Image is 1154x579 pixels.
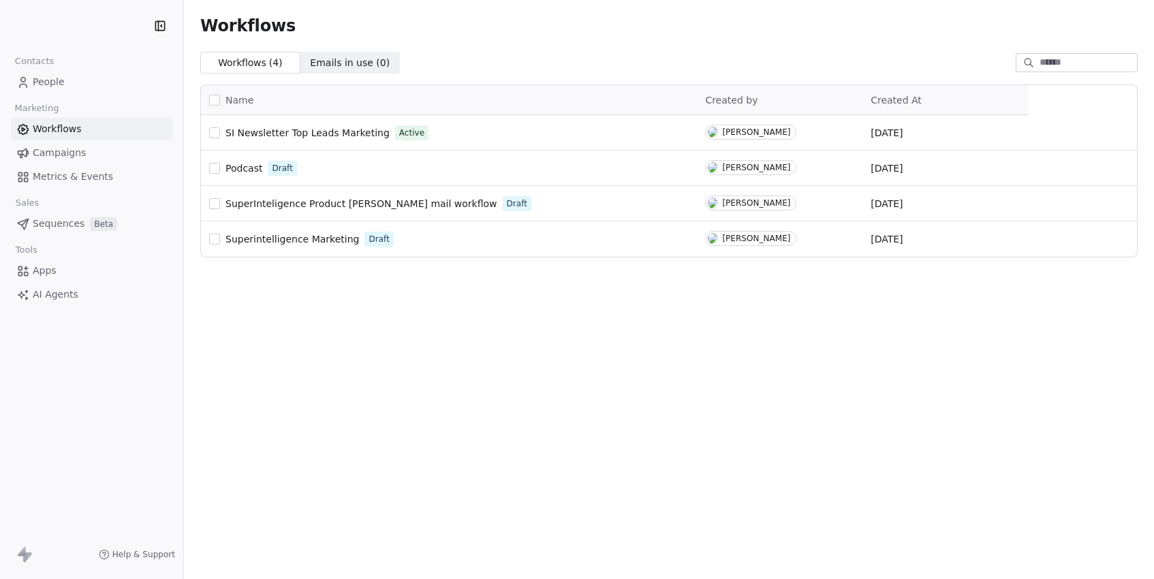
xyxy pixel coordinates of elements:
span: Created by [705,95,758,106]
div: [PERSON_NAME] [722,163,790,172]
span: Created At [871,95,922,106]
span: Sequences [33,217,84,231]
span: People [33,75,65,89]
span: AI Agents [33,287,78,302]
span: Contacts [9,51,60,72]
span: Superintelligence Marketing [225,234,359,245]
span: Metrics & Events [33,170,113,184]
span: [DATE] [871,161,903,175]
span: Help & Support [112,549,175,560]
img: A [708,233,718,244]
span: Workflows [33,122,82,136]
a: Campaigns [11,142,172,164]
a: AI Agents [11,283,172,306]
img: A [708,127,718,138]
span: Workflows [200,16,296,35]
div: [PERSON_NAME] [722,127,790,137]
span: Campaigns [33,146,86,160]
span: Apps [33,264,57,278]
a: Metrics & Events [11,166,172,188]
img: S [708,198,718,208]
span: Draft [369,233,389,245]
a: People [11,71,172,93]
span: [DATE] [871,232,903,246]
a: Apps [11,260,172,282]
span: Draft [272,162,292,174]
span: Tools [10,240,43,260]
a: Podcast [225,161,262,175]
span: Beta [90,217,117,231]
a: Workflows [11,118,172,140]
a: Help & Support [99,549,175,560]
span: [DATE] [871,126,903,140]
span: Sales [10,193,45,213]
div: [PERSON_NAME] [722,198,790,208]
span: [DATE] [871,197,903,210]
span: Name [225,93,253,108]
span: Marketing [9,98,65,119]
a: SequencesBeta [11,213,172,235]
span: Emails in use ( 0 ) [310,56,390,70]
span: SuperInteligence Product [PERSON_NAME] mail workflow [225,198,497,209]
span: SI Newsletter Top Leads Marketing [225,127,390,138]
div: [PERSON_NAME] [722,234,790,243]
span: Active [399,127,424,139]
a: SuperInteligence Product [PERSON_NAME] mail workflow [225,197,497,210]
a: SI Newsletter Top Leads Marketing [225,126,390,140]
span: Draft [507,198,527,210]
span: Podcast [225,163,262,174]
a: Superintelligence Marketing [225,232,359,246]
img: A [708,162,718,173]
